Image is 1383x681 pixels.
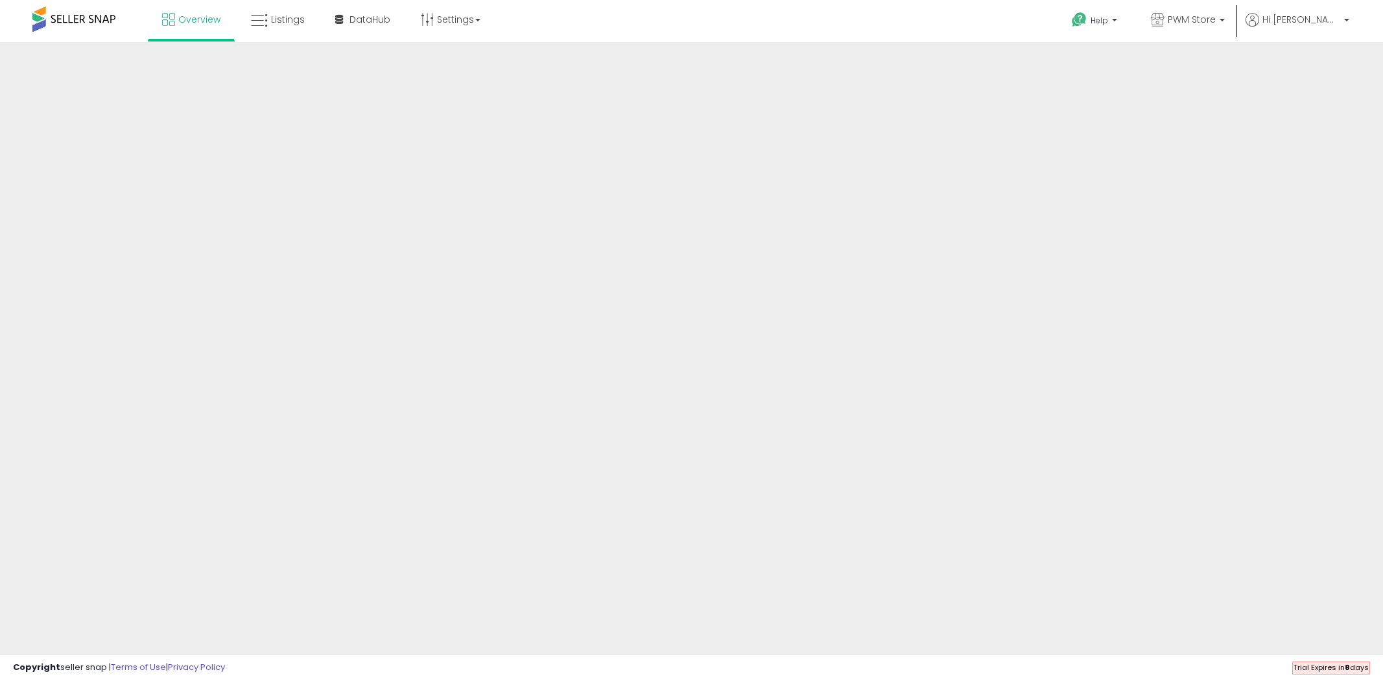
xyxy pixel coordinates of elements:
a: Hi [PERSON_NAME] [1246,13,1349,42]
span: Help [1091,15,1108,26]
span: Hi [PERSON_NAME] [1262,13,1340,26]
span: PWM Store [1168,13,1216,26]
span: Listings [271,13,305,26]
i: Get Help [1071,12,1087,28]
a: Help [1061,2,1130,42]
span: DataHub [349,13,390,26]
span: Overview [178,13,220,26]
